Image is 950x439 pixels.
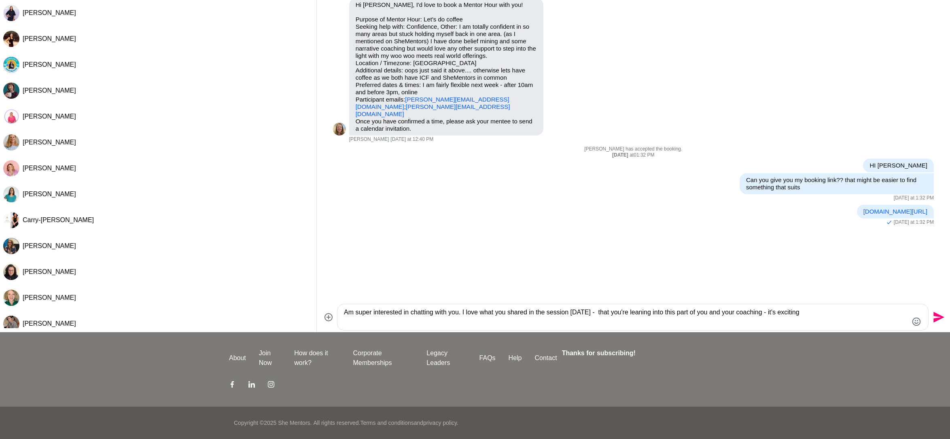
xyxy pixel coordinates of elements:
span: [PERSON_NAME] [23,320,76,327]
span: [PERSON_NAME] [23,113,76,120]
span: [PERSON_NAME] [349,136,389,143]
div: Kate Vertsonis [3,238,19,254]
span: [PERSON_NAME] [23,191,76,197]
div: Marie Fox [3,57,19,73]
span: [PERSON_NAME] [23,165,76,172]
div: at 01:32 PM [333,152,934,159]
a: Facebook [229,381,235,390]
p: Purpose of Mentor Hour: Let's do coffee Seeking help with: Confidence, Other: I am totally confid... [356,16,537,118]
span: [PERSON_NAME] [23,294,76,301]
a: privacy policy [423,420,457,426]
div: Vari McGaan [3,160,19,176]
a: [PERSON_NAME][EMAIL_ADDRESS][DOMAIN_NAME] [356,96,509,110]
h4: Thanks for subscribing! [562,348,716,358]
time: 2025-10-01T04:02:41.124Z [894,219,934,226]
p: Copyright © 2025 She Mentors . [234,419,312,427]
span: [PERSON_NAME] [23,268,76,275]
span: [PERSON_NAME] [23,61,76,68]
div: Meg Barlogio [3,134,19,151]
img: S [3,108,19,125]
span: [PERSON_NAME] [23,35,76,42]
a: LinkedIn [248,381,255,390]
img: V [3,160,19,176]
div: Sandy Hanrahan [3,108,19,125]
a: Corporate Memberships [346,348,420,368]
p: All rights reserved. and . [313,419,458,427]
img: A [3,264,19,280]
img: S [3,290,19,306]
strong: [DATE] [612,152,630,158]
button: Send [929,308,947,327]
a: [DOMAIN_NAME][URL] [863,208,927,215]
span: [PERSON_NAME] [23,9,76,16]
img: K [3,238,19,254]
span: [PERSON_NAME] [23,242,76,249]
p: [PERSON_NAME] has accepted the booking. [333,146,934,153]
img: M [3,134,19,151]
div: Kristy Eagleton [3,31,19,47]
div: Christie Flora [3,83,19,99]
a: Instagram [268,381,274,390]
div: Tammy McCann [333,123,346,136]
p: HI [PERSON_NAME] [869,162,927,169]
a: Join Now [252,348,288,368]
img: C [3,212,19,228]
p: Once you have confirmed a time, please ask your mentee to send a calendar invitation. [356,118,537,132]
a: How does it work? [288,348,346,368]
span: Carry-[PERSON_NAME] [23,216,94,223]
span: [PERSON_NAME] [23,87,76,94]
a: About [223,353,252,363]
img: T [333,123,346,136]
time: 2025-10-01T03:10:23.699Z [390,136,433,143]
a: Terms and conditions [360,420,414,426]
time: 2025-10-01T04:02:33.816Z [894,195,934,201]
img: C [3,83,19,99]
div: Jane Hacquoil [3,316,19,332]
img: M [3,186,19,202]
div: Annette Rudd [3,264,19,280]
a: Legacy Leaders [420,348,473,368]
button: Emoji picker [912,317,921,327]
a: Contact [528,353,564,363]
img: M [3,57,19,73]
span: [PERSON_NAME] [23,139,76,146]
img: D [3,5,19,21]
div: Stephanie Sullivan [3,290,19,306]
img: K [3,31,19,47]
textarea: Type your message [344,308,908,327]
div: Carry-Louise Hansell [3,212,19,228]
div: Michelle Hearne [3,186,19,202]
img: J [3,316,19,332]
a: FAQs [473,353,502,363]
a: [PERSON_NAME][EMAIL_ADDRESS][DOMAIN_NAME] [356,103,510,117]
div: Darby Lyndon [3,5,19,21]
p: Can you give you my booking link?? that might be easier to find something that suits [746,176,927,191]
p: Hi [PERSON_NAME], I'd love to book a Mentor Hour with you! [356,1,537,8]
a: Help [502,353,528,363]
